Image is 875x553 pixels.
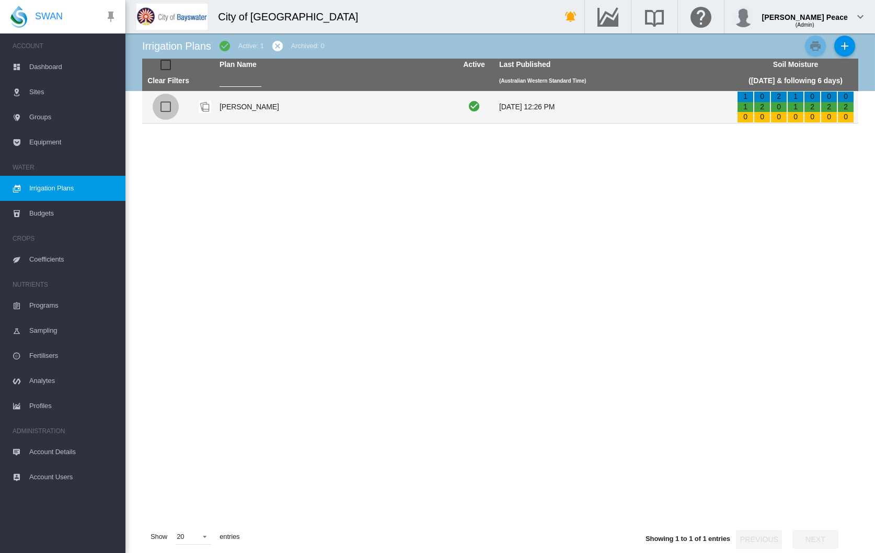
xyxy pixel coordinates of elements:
button: Next [792,530,838,549]
td: 1 1 0 0 2 0 2 0 0 1 1 0 0 2 0 0 2 0 0 2 0 [733,91,858,123]
div: 0 [788,112,803,122]
span: Account Users [29,465,117,490]
div: Irrigation Plans [142,39,211,53]
div: 2 [754,102,770,112]
md-icon: icon-plus [838,40,851,52]
div: 1 [788,102,803,112]
div: 0 [804,112,820,122]
span: Profiles [29,393,117,419]
div: 0 [738,112,753,122]
span: SWAN [35,10,63,23]
span: NUTRIENTS [13,276,117,293]
div: 0 [771,102,787,112]
div: 0 [838,92,854,102]
button: Add New Plan [834,36,855,57]
span: Analytes [29,368,117,393]
span: Budgets [29,201,117,226]
div: Plan Id: 7269 [199,100,211,113]
md-icon: Go to the Data Hub [595,10,620,23]
md-icon: icon-checkbox-marked-circle [218,40,231,52]
a: Clear Filters [147,76,189,85]
img: SWAN-Landscape-Logo-Colour-drop.png [10,6,27,28]
div: 0 [821,112,837,122]
span: Account Details [29,439,117,465]
div: 0 [838,112,854,122]
div: 2 [804,102,820,112]
td: [PERSON_NAME] [215,91,453,123]
span: Fertilisers [29,343,117,368]
md-icon: icon-chevron-down [854,10,867,23]
md-icon: icon-printer [809,40,822,52]
div: 0 [754,112,770,122]
div: 2 [838,102,854,112]
img: 2Q== [136,4,208,30]
span: Groups [29,105,117,130]
div: Archived: 0 [291,41,325,51]
div: 0 [804,92,820,102]
th: Plan Name [215,59,453,71]
md-icon: icon-pin [105,10,117,23]
span: Coefficients [29,247,117,272]
div: [PERSON_NAME] Peace [762,8,848,18]
span: ACCOUNT [13,38,117,54]
button: Previous [736,530,782,549]
div: City of [GEOGRAPHIC_DATA] [218,9,367,24]
div: 0 [821,92,837,102]
span: Dashboard [29,54,117,80]
md-icon: icon-bell-ring [565,10,577,23]
div: 1 [738,102,753,112]
span: Show [146,528,171,546]
md-icon: Search the knowledge base [642,10,667,23]
th: Last Published [495,59,733,71]
button: icon-bell-ring [560,6,581,27]
div: 1 [788,92,803,102]
span: CROPS [13,230,117,247]
span: WATER [13,159,117,176]
span: Showing 1 to 1 of 1 entries [646,535,730,543]
div: 0 [771,112,787,122]
th: (Australian Western Standard Time) [495,71,733,91]
div: 2 [821,102,837,112]
th: Active [453,59,495,71]
div: 0 [754,92,770,102]
div: 1 [738,92,753,102]
span: Equipment [29,130,117,155]
img: product-image-placeholder.png [199,100,211,113]
div: Active: 1 [238,41,264,51]
md-icon: Click here for help [688,10,713,23]
button: Print Irrigation Plans [805,36,826,57]
th: ([DATE] & following 6 days) [733,71,858,91]
span: Sampling [29,318,117,343]
div: 2 [771,92,787,102]
span: Irrigation Plans [29,176,117,201]
th: Soil Moisture [733,59,858,71]
span: Programs [29,293,117,318]
img: profile.jpg [733,6,754,27]
span: Sites [29,80,117,105]
span: entries [215,528,244,546]
md-icon: icon-cancel [271,40,284,52]
td: [DATE] 12:26 PM [495,91,733,123]
div: 20 [177,533,184,540]
span: ADMINISTRATION [13,423,117,439]
span: (Admin) [796,22,814,28]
